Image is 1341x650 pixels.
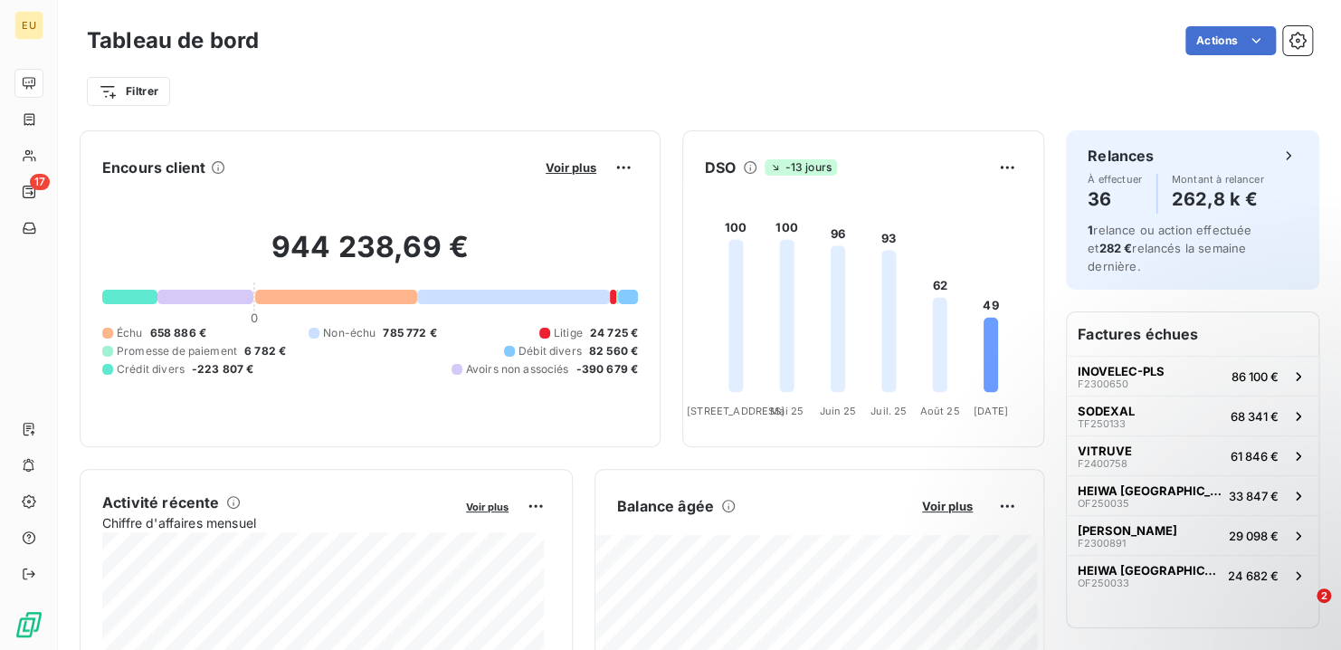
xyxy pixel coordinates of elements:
[1088,223,1093,237] span: 1
[979,474,1341,601] iframe: Intercom notifications message
[1088,223,1251,273] span: relance ou action effectuée et relancés la semaine dernière.
[1232,369,1279,384] span: 86 100 €
[323,325,376,341] span: Non-échu
[554,325,583,341] span: Litige
[922,499,973,513] span: Voir plus
[1185,26,1276,55] button: Actions
[14,610,43,639] img: Logo LeanPay
[1078,378,1128,389] span: F2300650
[1078,404,1135,418] span: SODEXAL
[765,159,836,176] span: -13 jours
[466,361,569,378] span: Avoirs non associés
[1078,418,1126,429] span: TF250133
[1067,435,1318,475] button: VITRUVEF240075861 846 €
[251,311,258,325] span: 0
[1078,458,1127,469] span: F2400758
[974,405,1008,417] tspan: [DATE]
[30,174,50,190] span: 17
[1067,356,1318,396] button: INOVELEC-PLSF230065086 100 €
[540,159,602,176] button: Voir plus
[1172,174,1264,185] span: Montant à relancer
[1317,588,1331,603] span: 2
[1231,449,1279,464] span: 61 846 €
[1279,588,1323,632] iframe: Intercom live chat
[102,229,638,283] h2: 944 238,69 €
[1078,364,1165,378] span: INOVELEC-PLS
[546,160,596,175] span: Voir plus
[87,77,170,106] button: Filtrer
[1231,409,1279,424] span: 68 341 €
[102,157,205,178] h6: Encours client
[102,513,453,532] span: Chiffre d'affaires mensuel
[919,405,959,417] tspan: Août 25
[117,343,237,359] span: Promesse de paiement
[1098,241,1132,255] span: 282 €
[461,498,514,514] button: Voir plus
[102,492,219,513] h6: Activité récente
[576,361,639,378] span: -390 679 €
[1088,145,1154,167] h6: Relances
[1088,174,1142,185] span: À effectuer
[1088,185,1142,214] h4: 36
[117,325,143,341] span: Échu
[14,11,43,40] div: EU
[466,501,509,513] span: Voir plus
[917,498,978,514] button: Voir plus
[1172,185,1264,214] h4: 262,8 k €
[383,325,436,341] span: 785 772 €
[589,343,638,359] span: 82 560 €
[1067,312,1318,356] h6: Factures échues
[244,343,286,359] span: 6 782 €
[770,405,804,417] tspan: Mai 25
[617,495,714,517] h6: Balance âgée
[518,343,582,359] span: Débit divers
[1078,444,1132,458] span: VITRUVE
[819,405,856,417] tspan: Juin 25
[870,405,907,417] tspan: Juil. 25
[87,24,259,57] h3: Tableau de bord
[1067,396,1318,435] button: SODEXALTF25013368 341 €
[192,361,254,378] span: -223 807 €
[687,405,785,417] tspan: [STREET_ADDRESS]
[117,361,185,378] span: Crédit divers
[150,325,206,341] span: 658 886 €
[590,325,638,341] span: 24 725 €
[705,157,736,178] h6: DSO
